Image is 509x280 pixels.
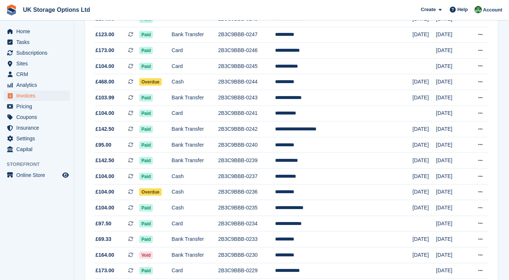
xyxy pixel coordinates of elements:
[436,43,466,59] td: [DATE]
[16,26,61,37] span: Home
[218,74,275,90] td: 2B3C9BBB-0244
[4,170,70,180] a: menu
[475,6,482,13] img: Andrew Smith
[16,133,61,144] span: Settings
[421,6,436,13] span: Create
[16,101,61,112] span: Pricing
[96,78,114,86] span: £468.00
[218,43,275,59] td: 2B3C9BBB-0246
[436,168,466,184] td: [DATE]
[172,263,218,279] td: Card
[436,106,466,122] td: [DATE]
[61,171,70,180] a: Preview store
[16,123,61,133] span: Insurance
[412,168,436,184] td: [DATE]
[218,216,275,232] td: 2B3C9BBB-0234
[218,263,275,279] td: 2B3C9BBB-0229
[436,27,466,43] td: [DATE]
[139,110,153,117] span: Paid
[172,137,218,153] td: Bank Transfer
[96,47,114,54] span: £173.00
[412,122,436,137] td: [DATE]
[139,173,153,180] span: Paid
[6,4,17,16] img: stora-icon-8386f47178a22dfd0bd8f6a31ec36ba5ce8667c1dd55bd0f319d3a0aa187defe.svg
[218,90,275,106] td: 2B3C9BBB-0243
[96,62,114,70] span: £104.00
[4,123,70,133] a: menu
[4,133,70,144] a: menu
[436,58,466,74] td: [DATE]
[172,90,218,106] td: Bank Transfer
[4,101,70,112] a: menu
[96,251,114,259] span: £164.00
[218,184,275,200] td: 2B3C9BBB-0236
[218,58,275,74] td: 2B3C9BBB-0245
[139,126,153,133] span: Paid
[96,109,114,117] span: £104.00
[16,112,61,122] span: Coupons
[139,78,162,86] span: Overdue
[139,31,153,38] span: Paid
[4,80,70,90] a: menu
[172,247,218,263] td: Bank Transfer
[96,267,114,274] span: £173.00
[4,58,70,69] a: menu
[218,153,275,169] td: 2B3C9BBB-0239
[218,200,275,216] td: 2B3C9BBB-0235
[139,94,153,102] span: Paid
[96,141,111,149] span: £95.00
[172,122,218,137] td: Bank Transfer
[436,200,466,216] td: [DATE]
[172,106,218,122] td: Card
[139,236,153,243] span: Paid
[4,48,70,58] a: menu
[172,168,218,184] td: Cash
[218,106,275,122] td: 2B3C9BBB-0241
[96,235,111,243] span: £69.33
[218,232,275,247] td: 2B3C9BBB-0233
[412,90,436,106] td: [DATE]
[172,232,218,247] td: Bank Transfer
[96,173,114,180] span: £104.00
[16,170,61,180] span: Online Store
[412,247,436,263] td: [DATE]
[96,220,111,228] span: £97.50
[412,184,436,200] td: [DATE]
[139,204,153,212] span: Paid
[4,144,70,154] a: menu
[218,247,275,263] td: 2B3C9BBB-0230
[436,122,466,137] td: [DATE]
[458,6,468,13] span: Help
[436,90,466,106] td: [DATE]
[412,200,436,216] td: [DATE]
[172,216,218,232] td: Card
[172,153,218,169] td: Bank Transfer
[412,137,436,153] td: [DATE]
[172,43,218,59] td: Card
[218,137,275,153] td: 2B3C9BBB-0240
[139,63,153,70] span: Paid
[139,141,153,149] span: Paid
[172,184,218,200] td: Cash
[218,122,275,137] td: 2B3C9BBB-0242
[139,157,153,164] span: Paid
[16,69,61,79] span: CRM
[16,80,61,90] span: Analytics
[172,200,218,216] td: Cash
[139,252,153,259] span: Void
[4,112,70,122] a: menu
[96,204,114,212] span: £104.00
[436,216,466,232] td: [DATE]
[139,188,162,196] span: Overdue
[483,6,502,14] span: Account
[436,247,466,263] td: [DATE]
[218,27,275,43] td: 2B3C9BBB-0247
[412,74,436,90] td: [DATE]
[172,74,218,90] td: Cash
[16,91,61,101] span: Invoices
[436,137,466,153] td: [DATE]
[96,31,114,38] span: £123.00
[139,267,153,274] span: Paid
[16,58,61,69] span: Sites
[412,153,436,169] td: [DATE]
